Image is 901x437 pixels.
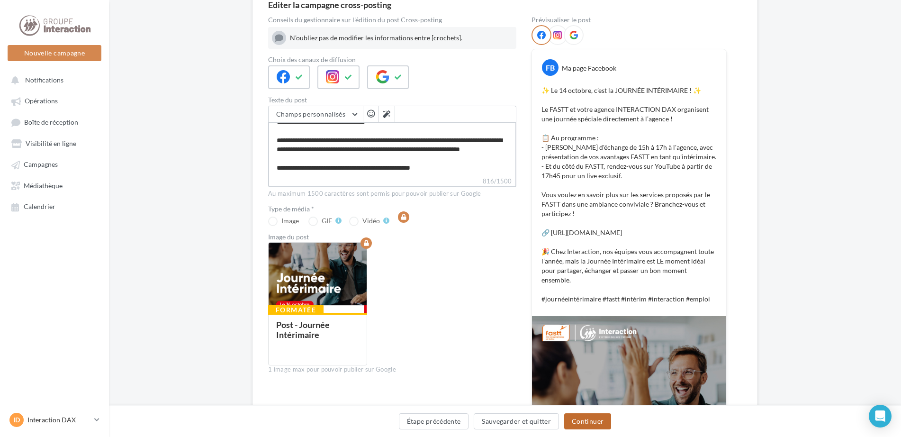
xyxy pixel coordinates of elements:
[562,64,616,73] div: Ma page Facebook
[6,113,103,131] a: Boîte de réception
[869,405,892,428] div: Open Intercom Messenger
[6,177,103,194] a: Médiathèque
[276,319,330,340] div: Post - Journée Intérimaire
[24,118,78,126] span: Boîte de réception
[25,97,58,105] span: Opérations
[564,413,611,429] button: Continuer
[27,415,90,425] p: Interaction DAX
[268,365,516,374] div: 1 image max pour pouvoir publier sur Google
[268,97,516,103] label: Texte du post
[6,71,99,88] button: Notifications
[24,161,58,169] span: Campagnes
[269,106,363,122] button: Champs personnalisés
[13,415,20,425] span: ID
[24,182,63,190] span: Médiathèque
[268,0,391,9] div: Editer la campagne cross-posting
[474,413,559,429] button: Sauvegarder et quitter
[268,234,516,240] div: Image du post
[276,110,345,118] span: Champs personnalisés
[24,203,55,211] span: Calendrier
[542,59,559,76] div: FB
[25,76,63,84] span: Notifications
[6,155,103,173] a: Campagnes
[268,190,516,198] div: Au maximum 1500 caractères sont permis pour pouvoir publier sur Google
[26,139,76,147] span: Visibilité en ligne
[541,86,717,304] p: ✨ Le 14 octobre, c’est la JOURNÉE INTÉRIMAIRE ! ✨ Le FASTT et votre agence INTERACTION DAX organi...
[8,411,101,429] a: ID Interaction DAX
[8,45,101,61] button: Nouvelle campagne
[268,176,516,187] label: 816/1500
[6,135,103,152] a: Visibilité en ligne
[6,92,103,109] a: Opérations
[290,33,513,43] div: N’oubliez pas de modifier les informations entre [crochets].
[532,17,727,23] div: Prévisualiser le post
[268,206,516,212] label: Type de média *
[268,305,324,315] div: Formatée
[268,17,516,23] div: Conseils du gestionnaire sur l'édition du post Cross-posting
[399,413,469,429] button: Étape précédente
[6,198,103,215] a: Calendrier
[268,56,516,63] label: Choix des canaux de diffusion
